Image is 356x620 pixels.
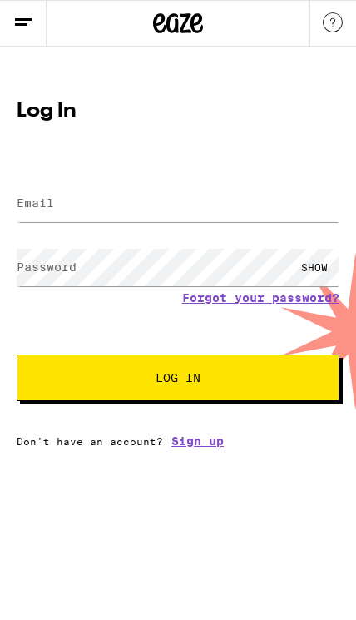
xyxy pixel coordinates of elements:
span: Log In [156,372,200,384]
div: Don't have an account? [17,434,339,448]
a: Forgot your password? [182,291,339,305]
label: Email [17,196,54,210]
span: Hi. Need any help? [12,12,137,28]
button: Log In [17,355,339,401]
div: SHOW [289,249,339,286]
label: Password [17,260,77,274]
a: Sign up [171,434,224,448]
input: Email [17,185,339,222]
h1: Log In [17,102,339,122]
